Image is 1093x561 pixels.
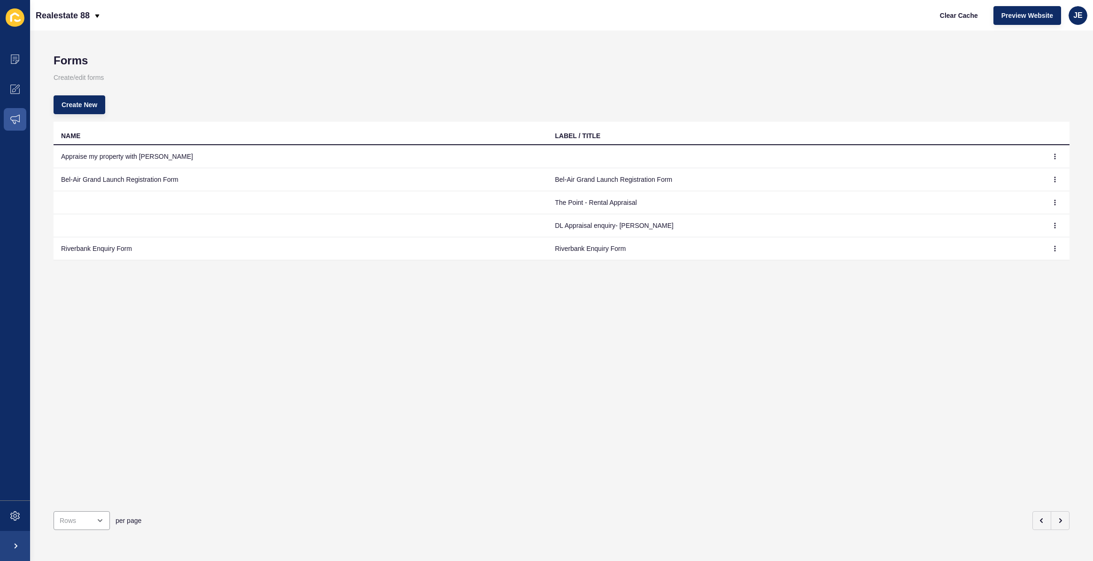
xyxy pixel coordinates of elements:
span: Create New [62,100,97,109]
button: Clear Cache [932,6,986,25]
button: Create New [54,95,105,114]
td: DL Appraisal enquiry- [PERSON_NAME] [548,214,1042,237]
td: Riverbank Enquiry Form [548,237,1042,260]
p: Realestate 88 [36,4,90,27]
span: Preview Website [1001,11,1053,20]
h1: Forms [54,54,1070,67]
div: NAME [61,131,80,140]
div: LABEL / TITLE [555,131,601,140]
td: Bel-Air Grand Launch Registration Form [54,168,548,191]
td: The Point - Rental Appraisal [548,191,1042,214]
button: Preview Website [993,6,1061,25]
td: Bel-Air Grand Launch Registration Form [548,168,1042,191]
td: Appraise my property with [PERSON_NAME] [54,145,548,168]
span: per page [116,516,141,525]
p: Create/edit forms [54,67,1070,88]
span: Clear Cache [940,11,978,20]
div: open menu [54,511,110,530]
td: Riverbank Enquiry Form [54,237,548,260]
span: JE [1073,11,1083,20]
